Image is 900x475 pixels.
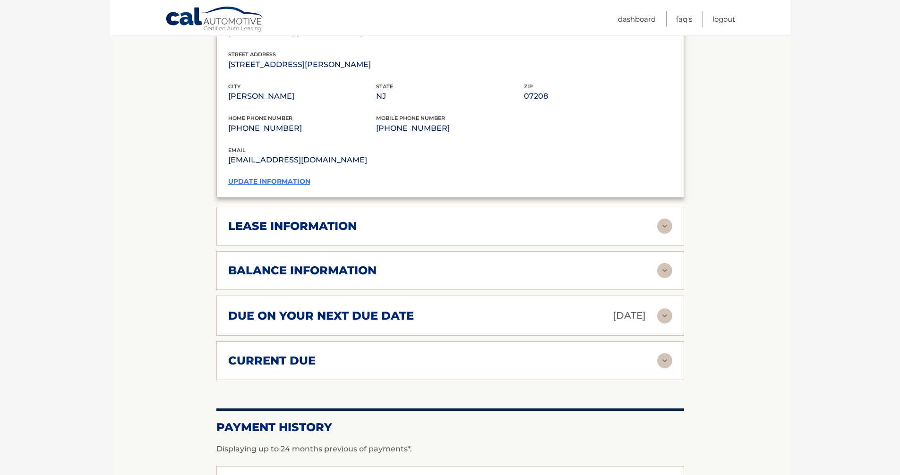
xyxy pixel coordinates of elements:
[657,308,672,323] img: accordion-rest.svg
[657,353,672,368] img: accordion-rest.svg
[524,83,533,90] span: zip
[228,263,377,278] h2: balance information
[676,11,692,27] a: FAQ's
[165,6,265,34] a: Cal Automotive
[657,219,672,234] img: accordion-rest.svg
[376,122,524,135] p: [PHONE_NUMBER]
[376,90,524,103] p: NJ
[524,90,672,103] p: 07208
[228,51,276,58] span: street address
[228,115,292,121] span: home phone number
[228,219,357,233] h2: lease information
[228,153,450,167] p: [EMAIL_ADDRESS][DOMAIN_NAME]
[228,354,316,368] h2: current due
[228,177,310,186] a: update information
[228,58,376,71] p: [STREET_ADDRESS][PERSON_NAME]
[228,90,376,103] p: [PERSON_NAME]
[228,147,246,153] span: email
[613,307,646,324] p: [DATE]
[228,83,240,90] span: city
[376,115,445,121] span: mobile phone number
[657,263,672,278] img: accordion-rest.svg
[216,420,684,434] h2: Payment History
[618,11,656,27] a: Dashboard
[228,309,414,323] h2: due on your next due date
[376,83,393,90] span: state
[712,11,735,27] a: Logout
[216,443,684,455] p: Displaying up to 24 months previous of payments*.
[228,122,376,135] p: [PHONE_NUMBER]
